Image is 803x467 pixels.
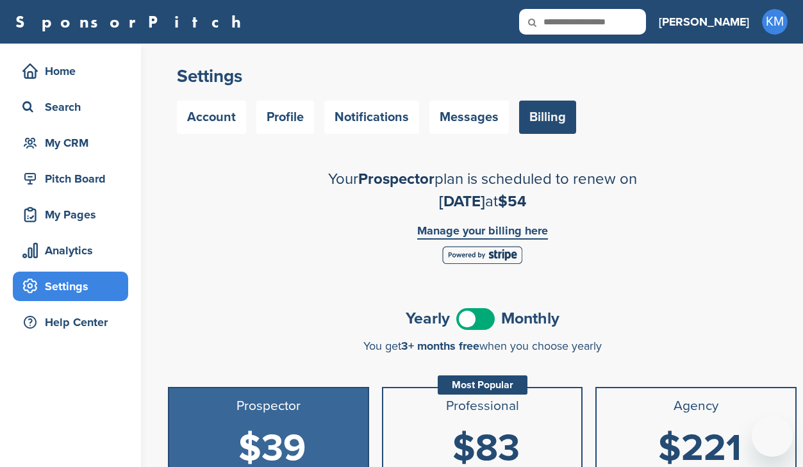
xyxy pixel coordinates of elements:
[439,192,485,211] span: [DATE]
[762,9,788,35] span: KM
[417,225,548,240] a: Manage your billing here
[388,398,577,414] h3: Professional
[177,65,788,88] h2: Settings
[659,13,749,31] h3: [PERSON_NAME]
[324,101,419,134] a: Notifications
[19,203,128,226] div: My Pages
[358,170,435,188] span: Prospector
[13,164,128,193] a: Pitch Board
[13,92,128,122] a: Search
[19,167,128,190] div: Pitch Board
[15,13,249,30] a: SponsorPitch
[19,239,128,262] div: Analytics
[168,340,797,352] div: You get when you choose yearly
[13,236,128,265] a: Analytics
[174,398,363,414] h3: Prospector
[258,168,707,213] h2: Your plan is scheduled to renew on at
[13,272,128,301] a: Settings
[177,101,246,134] a: Account
[659,8,749,36] a: [PERSON_NAME]
[19,60,128,83] div: Home
[501,311,559,327] span: Monthly
[256,101,314,134] a: Profile
[429,101,509,134] a: Messages
[401,339,479,353] span: 3+ months free
[13,128,128,158] a: My CRM
[13,307,128,337] a: Help Center
[13,56,128,86] a: Home
[602,398,790,414] h3: Agency
[19,275,128,298] div: Settings
[519,101,576,134] a: Billing
[498,192,526,211] span: $54
[19,131,128,154] div: My CRM
[752,416,793,457] iframe: Button to launch messaging window
[19,95,128,119] div: Search
[406,311,450,327] span: Yearly
[19,311,128,334] div: Help Center
[442,246,522,264] img: Stripe
[13,200,128,229] a: My Pages
[438,375,527,395] div: Most Popular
